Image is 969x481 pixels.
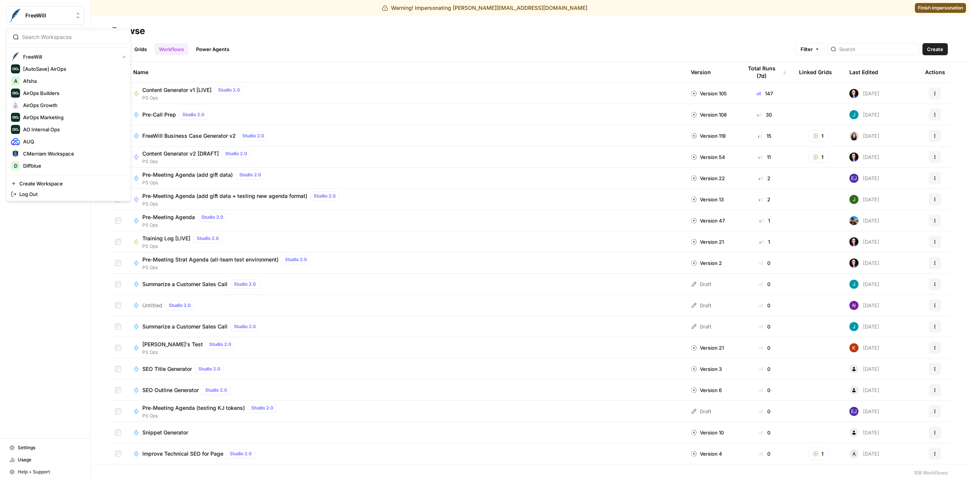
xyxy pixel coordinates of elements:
[133,234,679,250] a: Training Log [LIVE]Studio 2.0PS Ops
[849,174,879,183] div: [DATE]
[142,192,307,200] span: Pre-Meeting Agenda (add gift data + testing new agenda format)
[25,12,71,19] span: FreeWill
[922,43,948,55] button: Create
[742,196,787,203] div: 2
[849,195,879,204] div: [DATE]
[142,179,268,186] span: PS Ops
[849,62,878,83] div: Last Edited
[6,442,84,454] a: Settings
[691,217,725,224] div: Version 47
[849,258,879,268] div: [DATE]
[11,113,20,122] img: AirOps Marketing Logo
[691,429,724,436] div: Version 10
[11,137,20,146] img: AUQ Logo
[242,132,264,139] span: Studio 2.0
[808,130,829,142] button: 1
[23,89,123,97] span: AirOps Builders
[234,323,256,330] span: Studio 2.0
[691,323,711,330] div: Draft
[133,213,679,229] a: Pre-Meeting AgendaStudio 2.0PS Ops
[849,386,879,395] div: [DATE]
[849,258,858,268] img: qbv1ulvrwtta9e8z8l6qv22o0bxd
[285,256,307,263] span: Studio 2.0
[849,89,879,98] div: [DATE]
[142,302,162,309] span: Untitled
[201,214,223,221] span: Studio 2.0
[852,450,856,458] span: A
[691,259,722,267] div: Version 2
[849,428,879,437] div: [DATE]
[23,150,123,157] span: CMerriam Workspace
[742,111,787,118] div: 30
[742,429,787,436] div: 0
[142,256,279,263] span: Pre-Meeting Strat Agenda (all-team test environment)
[849,89,858,98] img: qbv1ulvrwtta9e8z8l6qv22o0bxd
[691,238,724,246] div: Version 21
[6,466,84,478] button: Help + Support
[18,469,81,475] span: Help + Support
[742,386,787,394] div: 0
[691,196,724,203] div: Version 13
[849,216,879,225] div: [DATE]
[142,132,236,140] span: FreeWill Business Case Generator v2
[799,62,832,83] div: Linked Grids
[849,131,858,140] img: t5ef5oef8zpw1w4g2xghobes91mw
[691,344,724,352] div: Version 21
[742,450,787,458] div: 0
[849,174,858,183] img: m3qvh7q8nj5ub4428cfxnt40o173
[849,237,879,246] div: [DATE]
[225,150,247,157] span: Studio 2.0
[23,77,123,85] span: Afsha
[230,450,252,457] span: Studio 2.0
[142,349,238,356] span: PS Ops
[182,111,204,118] span: Studio 2.0
[23,101,123,109] span: AirOps Growth
[142,95,246,101] span: PS Ops
[142,158,254,165] span: PS Ops
[849,280,858,289] img: 2egrzqrp2x1rdjyp2p15e2uqht7w
[205,387,227,394] span: Studio 2.0
[8,189,129,199] a: Log Out
[23,114,123,121] span: AirOps Marketing
[849,216,858,225] img: guc7rct96eu9q91jrjlizde27aab
[142,264,313,271] span: PS Ops
[142,341,203,348] span: [PERSON_NAME]'s Test
[849,153,858,162] img: qbv1ulvrwtta9e8z8l6qv22o0bxd
[849,407,879,416] div: [DATE]
[142,111,176,118] span: Pre-Call Prep
[23,53,116,61] span: FreeWill
[849,343,858,352] img: e74y9dfsxe4powjyqu60jp5it5vi
[849,449,879,458] div: [DATE]
[742,153,787,161] div: 11
[691,153,725,161] div: Version 54
[133,86,679,101] a: Content Generator v1 [LIVE]Studio 2.0PS Ops
[691,365,722,373] div: Version 3
[239,171,261,178] span: Studio 2.0
[691,408,711,415] div: Draft
[691,132,726,140] div: Version 119
[918,5,963,11] span: Finish impersonation
[142,243,225,250] span: PS Ops
[11,149,20,158] img: CMerriam Workspace Logo
[142,201,342,207] span: PS Ops
[914,469,948,476] div: 109 Workflows
[691,280,711,288] div: Draft
[915,3,966,13] a: Finish impersonation
[691,450,722,458] div: Version 4
[849,322,858,331] img: 2egrzqrp2x1rdjyp2p15e2uqht7w
[742,217,787,224] div: 1
[742,62,787,83] div: Total Runs (7d)
[742,280,787,288] div: 0
[18,456,81,463] span: Usage
[849,322,879,331] div: [DATE]
[197,235,219,242] span: Studio 2.0
[133,110,679,119] a: Pre-Call PrepStudio 2.0
[112,25,145,37] div: Browse
[796,43,824,55] button: Filter
[6,6,84,25] button: Workspace: FreeWill
[849,364,879,374] div: [DATE]
[142,450,223,458] span: Improve Technical SEO for Page
[14,77,17,85] span: A
[209,341,231,348] span: Studio 2.0
[251,405,273,411] span: Studio 2.0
